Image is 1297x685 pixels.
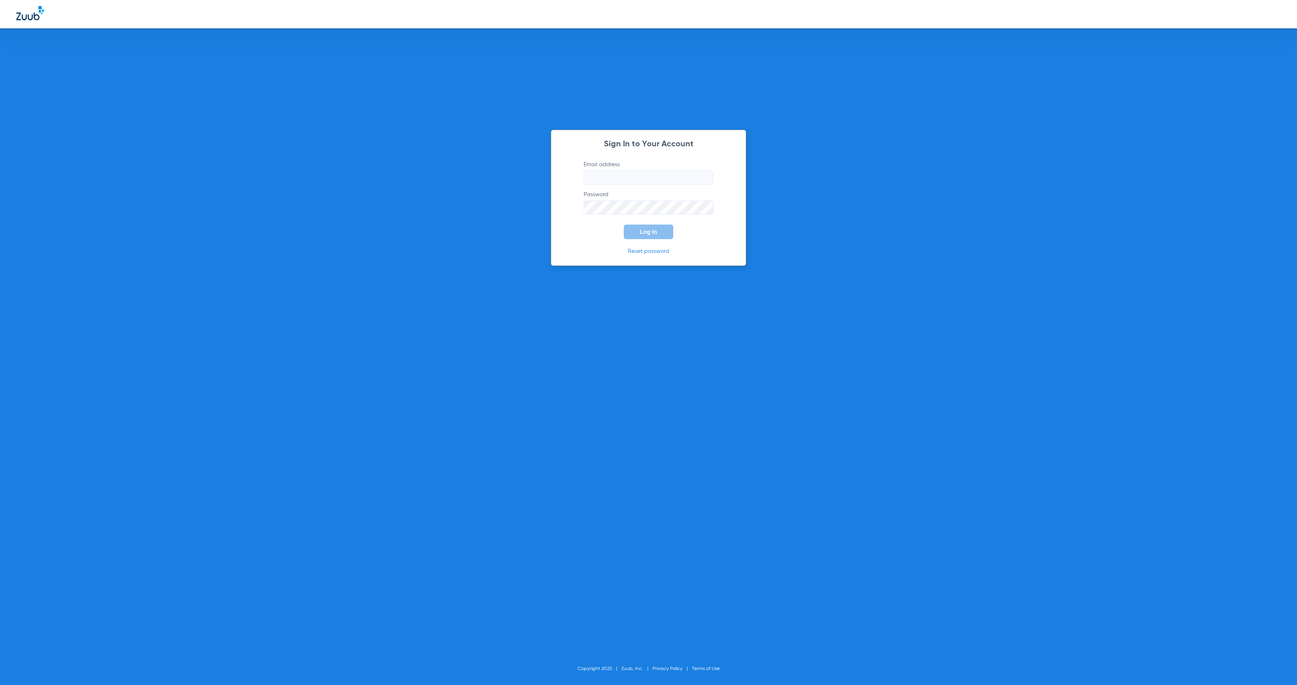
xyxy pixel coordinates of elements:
[628,248,669,254] a: Reset password
[571,140,726,148] h2: Sign In to Your Account
[584,161,713,184] label: Email address
[692,666,720,671] a: Terms of Use
[653,666,683,671] a: Privacy Policy
[584,191,713,214] label: Password
[584,201,713,214] input: Password
[624,225,673,239] button: Log In
[578,665,621,673] li: Copyright 2025
[16,6,44,20] img: Zuub Logo
[621,665,653,673] li: Zuub, Inc.
[584,171,713,184] input: Email address
[640,229,657,235] span: Log In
